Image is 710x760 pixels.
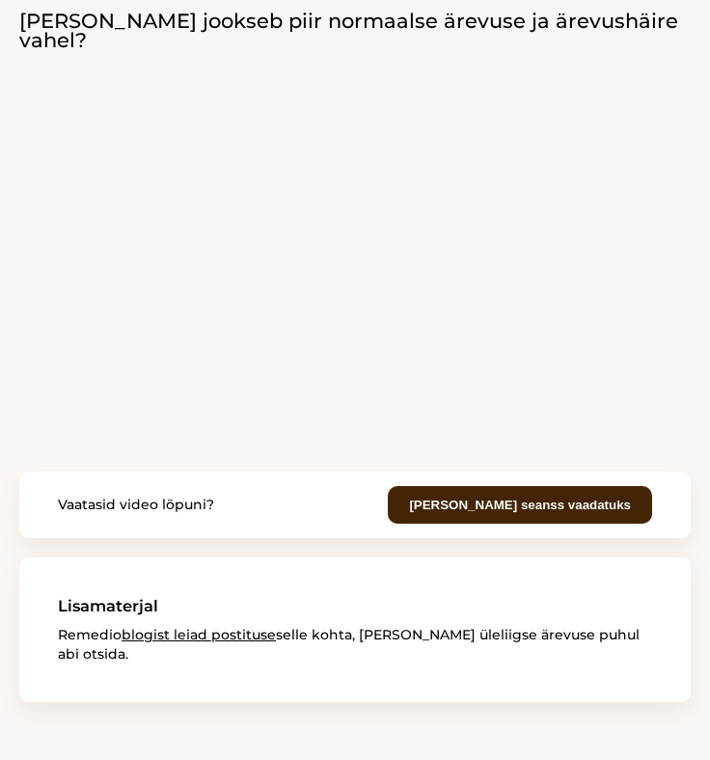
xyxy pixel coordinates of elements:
[58,495,214,514] div: Vaatasid video lõpuni?
[58,625,652,664] p: Remedio selle kohta, [PERSON_NAME] üleliigse ärevuse puhul abi otsida.
[388,486,652,524] button: [PERSON_NAME] seanss vaadatuks
[58,596,652,615] h3: Lisamaterjal
[19,12,691,50] h2: [PERSON_NAME] jookseb piir normaalse ärevuse ja ärevushäire vahel?
[122,626,276,643] a: blogist leiad postituse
